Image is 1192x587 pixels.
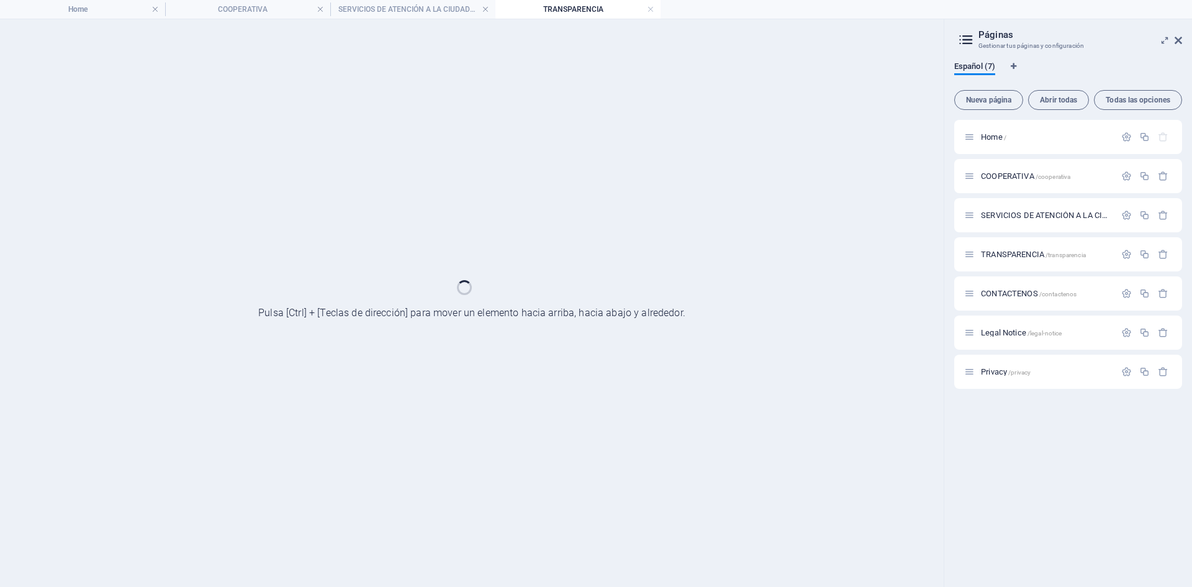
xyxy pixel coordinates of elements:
[1139,366,1150,377] div: Duplicar
[1139,132,1150,142] div: Duplicar
[978,40,1157,52] h3: Gestionar tus páginas y configuración
[1121,288,1132,299] div: Configuración
[1028,90,1089,110] button: Abrir todas
[1045,252,1086,258] span: /transparencia
[1158,210,1168,221] div: Eliminar
[1139,249,1150,260] div: Duplicar
[165,2,330,16] h4: COOPERATIVA
[954,59,995,76] span: Español (7)
[977,211,1115,219] div: SERVICIOS DE ATENCIÓN A LA CIUDADANIA
[954,90,1023,110] button: Nueva página
[1094,90,1182,110] button: Todas las opciones
[1039,291,1077,298] span: /contactenos
[1158,171,1168,181] div: Eliminar
[981,171,1070,181] span: Haz clic para abrir la página
[1158,288,1168,299] div: Eliminar
[981,250,1086,259] span: TRANSPARENCIA
[977,250,1115,258] div: TRANSPARENCIA/transparencia
[960,96,1018,104] span: Nueva página
[981,132,1006,142] span: Haz clic para abrir la página
[1121,366,1132,377] div: Configuración
[1139,210,1150,221] div: Duplicar
[1121,171,1132,181] div: Configuración
[1004,134,1006,141] span: /
[1158,366,1168,377] div: Eliminar
[1099,96,1176,104] span: Todas las opciones
[1121,210,1132,221] div: Configuración
[954,61,1182,85] div: Pestañas de idiomas
[1036,173,1071,180] span: /cooperativa
[1034,96,1083,104] span: Abrir todas
[1008,369,1031,376] span: /privacy
[1158,132,1168,142] div: La página principal no puede eliminarse
[1158,327,1168,338] div: Eliminar
[977,172,1115,180] div: COOPERATIVA/cooperativa
[495,2,661,16] h4: TRANSPARENCIA
[981,367,1031,376] span: Haz clic para abrir la página
[981,289,1077,298] span: CONTACTENOS
[1139,327,1150,338] div: Duplicar
[1121,249,1132,260] div: Configuración
[1139,288,1150,299] div: Duplicar
[1139,171,1150,181] div: Duplicar
[1158,249,1168,260] div: Eliminar
[977,329,1115,337] div: Legal Notice/legal-notice
[977,368,1115,376] div: Privacy/privacy
[978,29,1182,40] h2: Páginas
[1027,330,1062,337] span: /legal-notice
[1121,327,1132,338] div: Configuración
[977,133,1115,141] div: Home/
[981,328,1062,337] span: Haz clic para abrir la página
[330,2,495,16] h4: SERVICIOS DE ATENCIÓN A LA CIUDADANIA
[977,289,1115,298] div: CONTACTENOS/contactenos
[1121,132,1132,142] div: Configuración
